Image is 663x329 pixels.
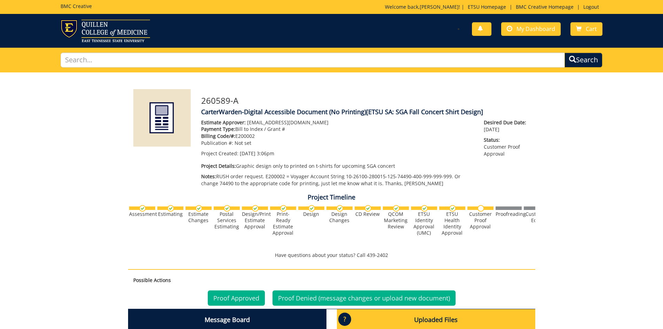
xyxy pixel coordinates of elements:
img: checkmark [139,205,146,212]
img: no [477,205,484,212]
span: Status: [484,136,530,143]
p: E200002 [201,133,474,140]
img: Product featured image [133,89,191,147]
p: Bill to Index / Grant # [201,126,474,133]
a: My Dashboard [501,22,561,36]
button: Search [565,53,602,68]
a: Logout [580,3,602,10]
p: Have questions about your status? Call 439-2402 [128,252,535,259]
span: Publication #: [201,140,233,146]
img: checkmark [167,205,174,212]
p: Customer Proof Approval [484,136,530,157]
h4: Project Timeline [128,194,535,201]
div: ETSU Health Identity Approval [439,211,465,236]
div: Postal Services Estimating [214,211,240,230]
div: Customer Edits [524,211,550,224]
div: Design Changes [326,211,353,224]
img: checkmark [393,205,400,212]
img: ETSU logo [61,19,150,42]
p: [EMAIL_ADDRESS][DOMAIN_NAME] [201,119,474,126]
img: checkmark [308,205,315,212]
div: CD Review [355,211,381,217]
div: ETSU Identity Approval (UMC) [411,211,437,236]
div: Estimating [157,211,183,217]
img: checkmark [196,205,202,212]
div: Print-Ready Estimate Approval [270,211,296,236]
p: [DATE] [484,119,530,133]
img: checkmark [337,205,343,212]
span: Not set [235,140,251,146]
div: Estimate Changes [186,211,212,224]
img: checkmark [421,205,428,212]
p: Graphic design only to printed on t-shirts for upcoming SGA concert [201,163,474,170]
span: Payment Type: [201,126,235,132]
span: Project Details: [201,163,236,169]
a: ETSU Homepage [464,3,510,10]
img: checkmark [449,205,456,212]
img: checkmark [224,205,230,212]
a: Proof Denied (message changes or upload new document) [273,290,456,306]
a: Proof Approved [208,290,265,306]
a: [PERSON_NAME] [420,3,459,10]
span: Billing Code/#: [201,133,235,139]
p: RUSH order request. E200002 = Voyager Account String 10-26100-280015-125-74490-400-999-999-999. O... [201,173,474,187]
h4: Uploaded Files [339,311,534,329]
div: QCOM Marketing Review [383,211,409,230]
span: My Dashboard [516,25,555,33]
h4: Message Board [130,311,325,329]
img: checkmark [280,205,287,212]
p: ? [338,313,351,326]
div: Customer Proof Approval [467,211,494,230]
a: Cart [570,22,602,36]
span: Cart [586,25,597,33]
strong: Possible Actions [133,277,171,283]
div: Design [298,211,324,217]
a: BMC Creative Homepage [512,3,577,10]
span: [DATE] 3:06pm [240,150,274,157]
h3: 260589-A [201,96,530,105]
p: Welcome back, ! | | | [385,3,602,10]
div: Proofreading [496,211,522,217]
img: checkmark [365,205,371,212]
div: Design/Print Estimate Approval [242,211,268,230]
input: Search... [61,53,565,68]
span: Project Created: [201,150,238,157]
span: Notes: [201,173,216,180]
div: Assessment [129,211,155,217]
h4: CarterWarden-Digital Accessible Document (No Printing) [201,109,530,116]
span: Estimate Approver: [201,119,246,126]
img: checkmark [252,205,259,212]
h5: BMC Creative [61,3,92,9]
span: Desired Due Date: [484,119,530,126]
span: [ETSU SA: SGA Fall Concert Shirt Design] [366,108,483,116]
